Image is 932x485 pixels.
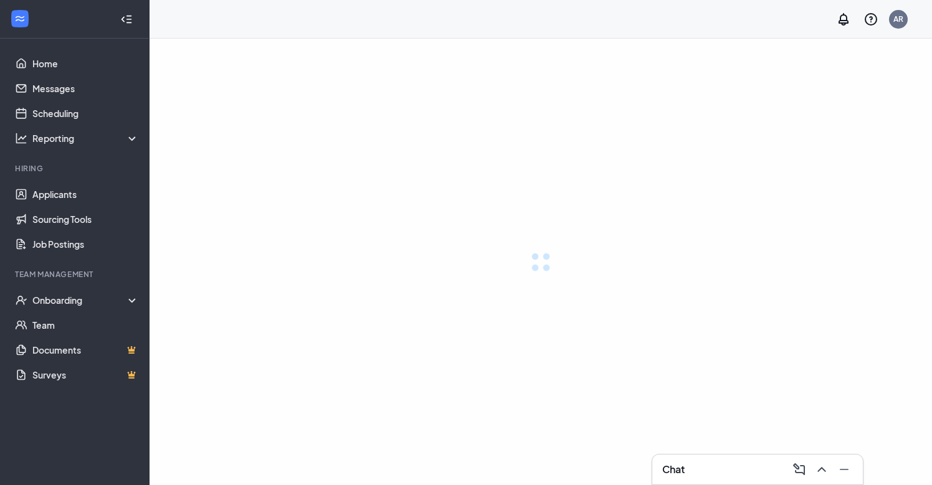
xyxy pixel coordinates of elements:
svg: ChevronUp [814,462,829,477]
a: Applicants [32,182,139,207]
svg: ComposeMessage [792,462,807,477]
div: Hiring [15,163,136,174]
a: DocumentsCrown [32,337,139,362]
a: Team [32,313,139,337]
div: Team Management [15,269,136,280]
button: ChevronUp [811,459,830,479]
svg: Collapse [120,13,133,26]
button: ComposeMessage [788,459,808,479]
svg: UserCheck [15,294,27,306]
svg: WorkstreamLogo [14,12,26,25]
button: Minimize [833,459,853,479]
a: Home [32,51,139,76]
div: Onboarding [32,294,140,306]
a: Job Postings [32,232,139,257]
svg: Minimize [837,462,852,477]
svg: Analysis [15,132,27,144]
a: Messages [32,76,139,101]
a: SurveysCrown [32,362,139,387]
div: Reporting [32,132,140,144]
div: AR [893,14,903,24]
svg: Notifications [836,12,851,27]
a: Scheduling [32,101,139,126]
a: Sourcing Tools [32,207,139,232]
h3: Chat [662,463,685,476]
svg: QuestionInfo [863,12,878,27]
